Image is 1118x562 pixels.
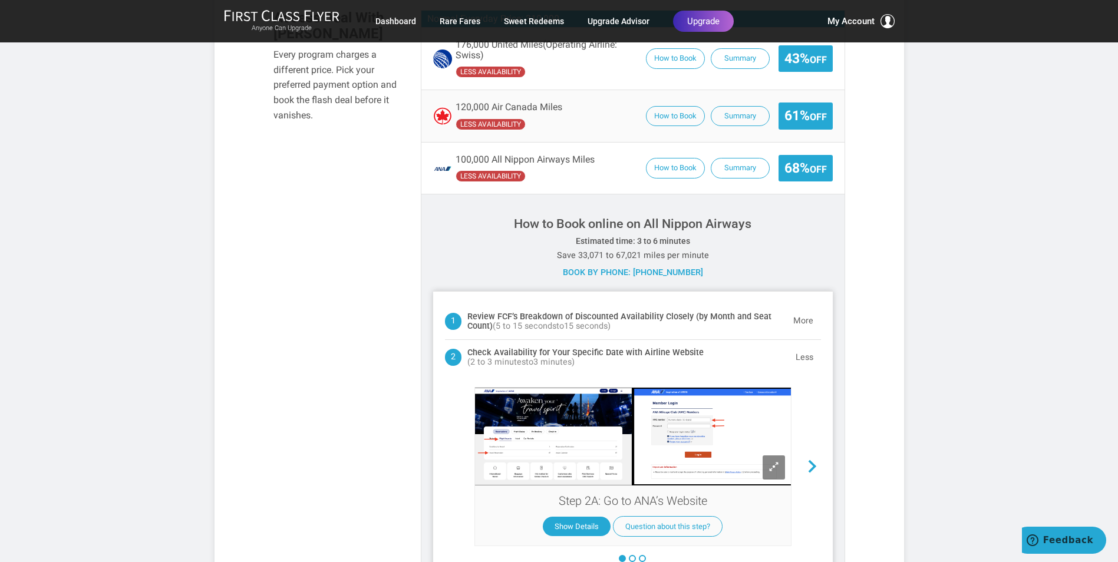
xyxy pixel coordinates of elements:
[273,47,403,123] div: Every program charges a different price. Pick your preferred payment option and book the flash de...
[646,48,705,69] button: How to Book
[557,250,709,260] small: Save 33,071 to 67,021 miles per minute
[493,322,611,331] span: ( )
[475,485,791,507] h4: Step 2A: Go to ANA’s Website
[224,9,339,33] a: First Class FlyerAnyone Can Upgrade
[788,346,821,369] button: Less
[470,357,526,367] span: 2 to 3 minutes
[456,39,640,60] span: 176,000 United Miles
[533,357,572,367] span: 3 minutes
[456,154,595,165] span: 100,000 All Nippon Airways Miles
[433,237,833,246] h5: Estimated time: 3 to 6 minutes
[613,516,723,537] button: Question about this step?
[440,11,480,32] a: Rare Fares
[224,9,339,22] img: First Class Flyer
[456,170,526,182] span: All Nippon Airways has undefined availability seats availability compared to the operating carrier.
[445,555,821,562] div: >
[827,14,895,28] button: My Account
[224,24,339,32] small: Anyone Can Upgrade
[375,11,416,32] a: Dashboard
[784,161,827,176] span: 68%
[711,106,770,127] button: Summary
[673,11,734,32] a: Upgrade
[456,66,526,78] span: United has undefined availability seats availability compared to the operating carrier.
[810,164,827,175] small: Off
[810,111,827,123] small: Off
[526,357,533,367] span: to
[784,108,827,123] span: 61%
[556,321,564,331] span: to
[504,11,564,32] a: Sweet Redeems
[711,48,770,69] button: Summary
[1022,527,1106,556] iframe: Opens a widget where you can find more information
[456,39,617,61] span: (Operating Airline: Swiss)
[711,158,770,178] button: Summary
[433,217,833,231] h3: How to Book online on All Nippon Airways
[467,312,785,331] h4: Review FCF’s Breakdown of Discounted Availability Closely (by Month and Seat Count)
[786,309,821,333] button: More
[810,54,827,65] small: Off
[433,266,833,279] div: Book by phone: [PHONE_NUMBER]
[456,102,562,113] span: 120,000 Air Canada Miles
[564,321,608,331] span: 15 seconds
[763,455,785,480] span: Click to Expand
[646,158,705,178] button: How to Book
[456,118,526,130] span: Air Canada has undefined availability seats availability compared to the operating carrier.
[543,517,611,536] button: Show Details
[496,321,556,331] span: 5 to 15 seconds
[646,106,705,127] button: How to Book
[467,358,575,367] span: ( )
[467,348,787,367] h4: Check Availability for Your Specific Date with Airline Website
[475,388,791,485] img: Screenshot-2023-05-23-at-4.16.24-PM.png
[827,14,875,28] span: My Account
[588,11,649,32] a: Upgrade Advisor
[784,51,827,66] span: 43%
